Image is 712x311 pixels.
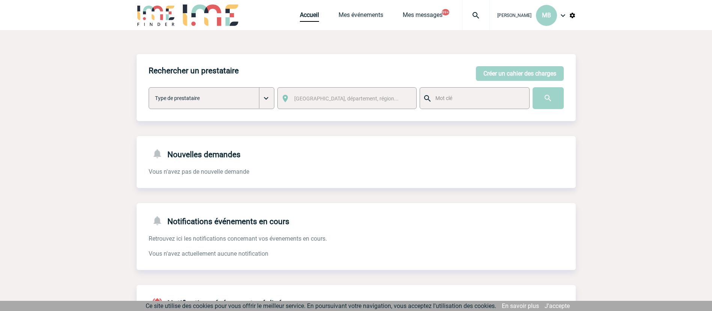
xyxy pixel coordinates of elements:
button: 99+ [442,9,449,15]
span: MB [542,12,551,19]
h4: Rechercher un prestataire [149,66,239,75]
span: Retrouvez ici les notifications concernant vos évenements en cours. [149,235,327,242]
a: J'accepte [545,302,570,309]
img: IME-Finder [137,5,176,26]
h4: Notifications événements en cours [149,215,289,226]
input: Submit [533,87,564,109]
input: Mot clé [434,93,522,103]
h4: Nouvelles demandes [149,148,241,159]
span: Ce site utilise des cookies pour vous offrir le meilleur service. En poursuivant votre navigation... [146,302,496,309]
a: En savoir plus [502,302,539,309]
span: Vous n'avez actuellement aucune notification [149,250,268,257]
img: notifications-active-24-px-r.png [152,297,167,308]
span: Vous n'avez pas de nouvelle demande [149,168,249,175]
span: [PERSON_NAME] [497,13,531,18]
a: Accueil [300,11,319,22]
span: [GEOGRAPHIC_DATA], département, région... [294,96,399,102]
a: Mes événements [339,11,383,22]
a: Mes messages [403,11,443,22]
img: notifications-24-px-g.png [152,215,167,226]
h4: Notifications événements réalisés [149,297,286,308]
img: notifications-24-px-g.png [152,148,167,159]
